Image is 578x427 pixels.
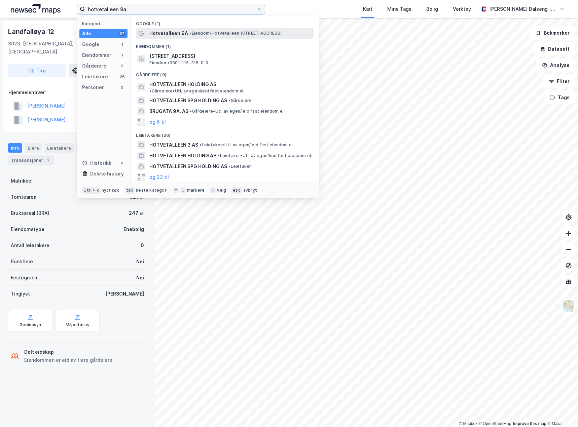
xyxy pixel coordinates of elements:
[119,160,125,166] div: 0
[149,60,208,66] span: Eiendom • 3301-115-315-0-0
[125,187,135,194] div: tab
[190,109,192,114] span: •
[82,51,111,59] div: Eiendommer
[44,143,74,153] div: Leietakere
[136,188,168,193] div: neste kategori
[90,170,124,178] div: Delete history
[489,5,556,13] div: [PERSON_NAME] Dalseng [PERSON_NAME]
[562,300,575,312] img: Z
[129,209,144,217] div: 247 ㎡
[131,39,319,51] div: Eiendommer (1)
[544,395,578,427] div: Kontrollprogram for chat
[231,187,242,194] div: esc
[187,188,205,193] div: markere
[363,5,372,13] div: Kart
[189,31,191,36] span: •
[217,188,226,193] div: velg
[479,421,511,426] a: OpenStreetMap
[149,52,311,60] span: [STREET_ADDRESS]
[149,152,216,160] span: HOTVETALLEEN HOLDING AS
[149,80,216,88] span: HOTVETALLEEN HOLDING AS
[82,83,104,91] div: Personer
[149,173,169,181] button: og 23 til
[136,258,144,266] div: Nei
[149,96,227,105] span: HOTVETALLEEN SPG HOLDING AS
[102,188,119,193] div: nytt søk
[119,42,125,47] div: 1
[8,26,56,37] div: Landfalløya 12
[82,159,111,167] div: Historikk
[11,4,61,14] img: logo.a4113a55bc3d86da70a041830d287a7e.svg
[131,16,319,28] div: Google (1)
[136,274,144,282] div: Nei
[11,209,49,217] div: Bruksareal (BRA)
[8,143,22,153] div: Info
[8,64,66,77] button: Tag
[149,88,244,94] span: Gårdeiere • Utl. av egen/leid fast eiendom el.
[8,88,146,96] div: Hjemmelshaver
[24,356,112,364] div: Eiendommen er eid av flere gårdeiere
[228,164,251,169] span: Leietaker
[513,421,546,426] a: Improve this map
[131,67,319,79] div: Gårdeiere (9)
[149,29,188,37] span: Hotvetalleen 9A
[8,40,108,56] div: 3023, [GEOGRAPHIC_DATA], [GEOGRAPHIC_DATA]
[25,143,42,153] div: Eiere
[11,193,38,201] div: Tomteareal
[534,42,575,56] button: Datasett
[218,153,220,158] span: •
[218,153,312,158] span: Leietaker • Utl. av egen/leid fast eiendom el.
[45,157,51,163] div: 2
[11,241,49,249] div: Antall leietakere
[11,274,37,282] div: Festegrunn
[82,30,91,38] div: Alle
[105,290,144,298] div: [PERSON_NAME]
[82,73,108,81] div: Leietakere
[82,62,106,70] div: Gårdeiere
[149,88,151,93] span: •
[123,225,144,233] div: Enebolig
[8,155,54,165] div: Transaksjoner
[131,127,319,140] div: Leietakere (26)
[530,26,575,40] button: Bokmerker
[141,241,144,249] div: 0
[149,162,227,170] span: HOTVETALLEEN SPG HOLDING AS
[119,85,125,90] div: 0
[11,290,30,298] div: Tinglyst
[189,31,282,36] span: Eiendom • Hotvetalleen [STREET_ADDRESS]
[544,91,575,104] button: Tags
[387,5,411,13] div: Mine Tags
[543,75,575,88] button: Filter
[190,109,285,114] span: Gårdeiere • Utl. av egen/leid fast eiendom el.
[459,421,477,426] a: Mapbox
[82,21,128,26] div: Kategori
[149,141,198,149] span: HOTVETALLEEN 3 AS
[149,118,166,126] button: og 6 til
[85,4,257,14] input: Søk på adresse, matrikkel, gårdeiere, leietakere eller personer
[228,164,230,169] span: •
[20,322,41,327] div: Geoinnsyn
[82,40,99,48] div: Google
[200,142,294,148] span: Leietaker • Utl. av egen/leid fast eiendom el.
[82,187,100,194] div: Ctrl + k
[228,98,252,103] span: Gårdeiere
[200,142,202,147] span: •
[228,98,230,103] span: •
[426,5,438,13] div: Bolig
[66,322,89,327] div: Miljøstatus
[453,5,471,13] div: Verktøy
[119,74,125,79] div: 26
[544,395,578,427] iframe: Chat Widget
[11,177,33,185] div: Matrikkel
[24,348,112,356] div: Delt eieskap
[536,59,575,72] button: Analyse
[119,52,125,58] div: 1
[149,107,188,115] span: BRUGATA 9A. AS
[119,31,125,36] div: 37
[119,63,125,69] div: 9
[11,258,33,266] div: Punktleie
[76,143,102,153] div: Datasett
[243,188,257,193] div: avbryt
[11,225,44,233] div: Eiendomstype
